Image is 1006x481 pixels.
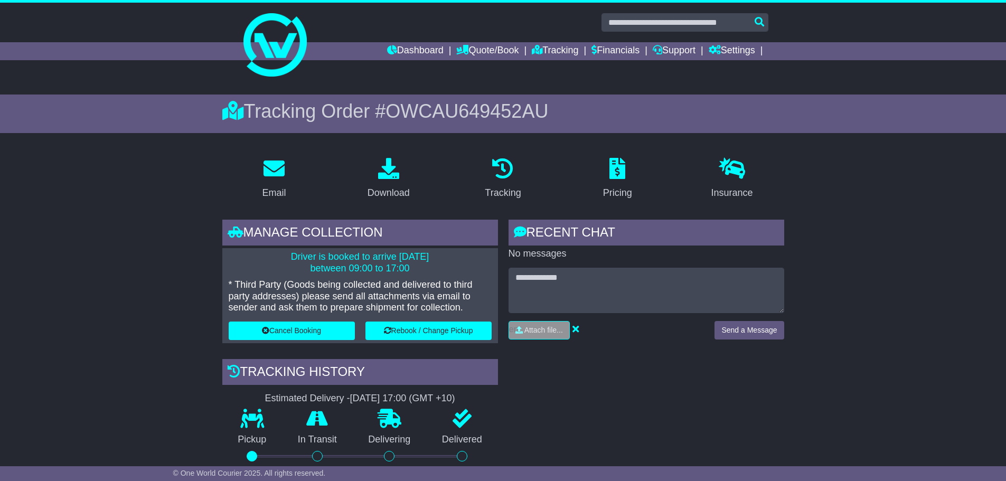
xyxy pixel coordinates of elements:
[456,42,519,60] a: Quote/Book
[709,42,755,60] a: Settings
[591,42,640,60] a: Financials
[478,154,528,204] a: Tracking
[282,434,353,446] p: In Transit
[173,469,326,477] span: © One World Courier 2025. All rights reserved.
[653,42,695,60] a: Support
[222,100,784,122] div: Tracking Order #
[222,434,283,446] p: Pickup
[509,248,784,260] p: No messages
[361,154,417,204] a: Download
[386,100,548,122] span: OWCAU649452AU
[353,434,427,446] p: Delivering
[485,186,521,200] div: Tracking
[714,321,784,339] button: Send a Message
[711,186,753,200] div: Insurance
[603,186,632,200] div: Pricing
[509,220,784,248] div: RECENT CHAT
[350,393,455,404] div: [DATE] 17:00 (GMT +10)
[596,154,639,204] a: Pricing
[222,220,498,248] div: Manage collection
[229,251,492,274] p: Driver is booked to arrive [DATE] between 09:00 to 17:00
[704,154,760,204] a: Insurance
[365,322,492,340] button: Rebook / Change Pickup
[229,279,492,314] p: * Third Party (Goods being collected and delivered to third party addresses) please send all atta...
[368,186,410,200] div: Download
[426,434,498,446] p: Delivered
[255,154,293,204] a: Email
[222,359,498,388] div: Tracking history
[262,186,286,200] div: Email
[229,322,355,340] button: Cancel Booking
[532,42,578,60] a: Tracking
[222,393,498,404] div: Estimated Delivery -
[387,42,444,60] a: Dashboard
